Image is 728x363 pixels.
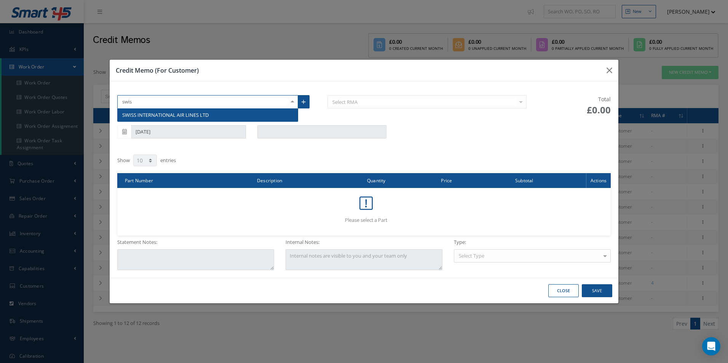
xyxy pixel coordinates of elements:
span: Description [257,177,282,184]
label: entries [160,154,176,164]
span: Quantity [367,177,386,184]
div: Please select a Part [125,191,608,224]
span: SWISS INTERNATIONAL AIR LINES LTD [122,111,209,118]
span: Select Type [457,252,484,260]
button: Save [582,284,612,298]
div: £0.00 [538,103,611,117]
div: Total [538,95,611,103]
button: Close [548,284,579,298]
label: Type: [454,239,466,246]
span: Part Number [125,177,153,184]
span: Actions [591,177,607,184]
h3: Credit Memo (For Customer) [116,66,600,75]
label: Statement Notes: [117,239,157,246]
span: Price [441,177,452,184]
span: Subtotal [515,177,533,184]
div: Open Intercom Messenger [702,337,720,355]
input: Select a Customer [120,98,288,105]
label: Internal Notes: [286,239,319,246]
label: Show [117,154,130,164]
